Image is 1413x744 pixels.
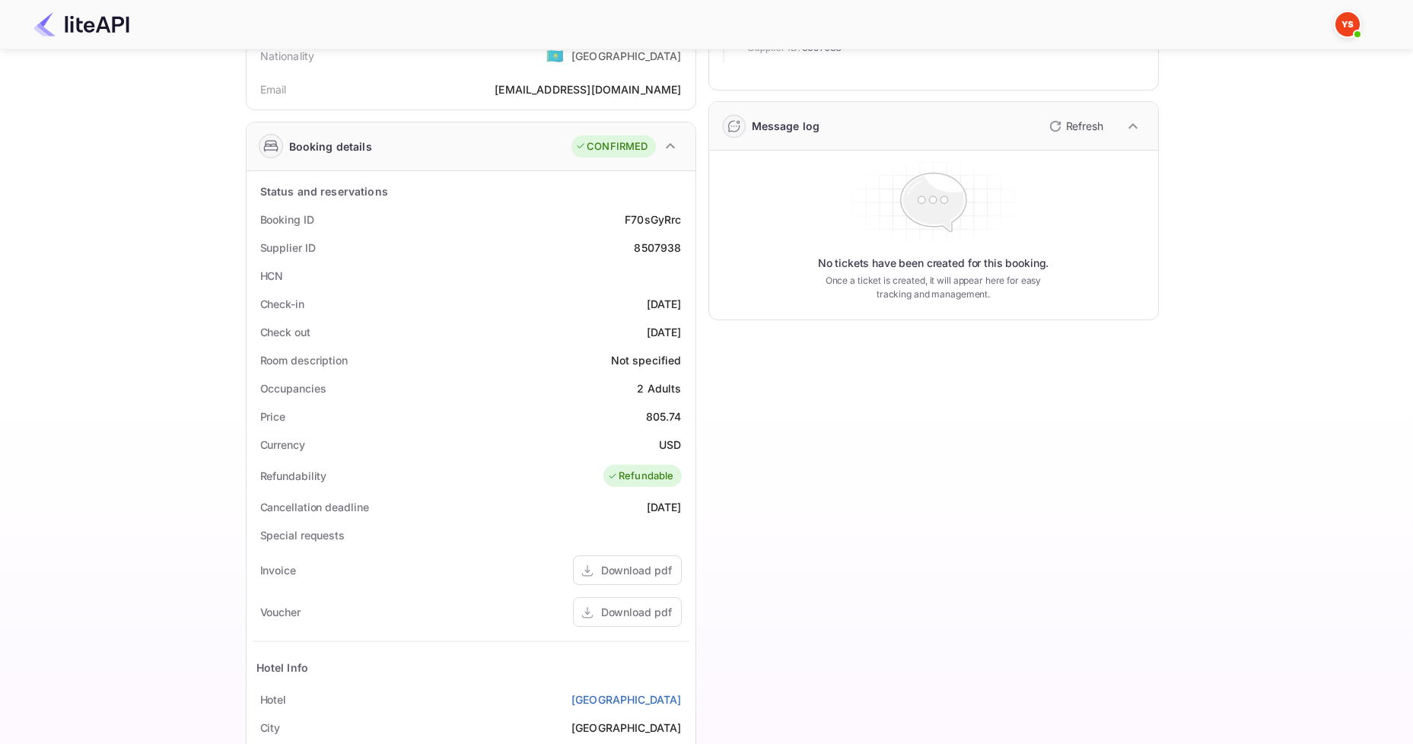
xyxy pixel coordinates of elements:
div: Download pdf [601,562,672,578]
div: Occupancies [260,380,326,396]
div: HCN [260,268,284,284]
div: F70sGyRrc [625,211,681,227]
div: [DATE] [647,324,682,340]
div: 8507938 [634,240,681,256]
div: Nationality [260,48,315,64]
div: Refundable [607,469,674,484]
div: 2 Adults [637,380,681,396]
div: USD [659,437,681,453]
div: Email [260,81,287,97]
div: Message log [752,118,820,134]
div: Supplier ID [260,240,316,256]
p: Once a ticket is created, it will appear here for easy tracking and management. [813,274,1054,301]
div: Price [260,409,286,424]
div: [GEOGRAPHIC_DATA] [571,48,682,64]
div: [GEOGRAPHIC_DATA] [571,720,682,736]
div: City [260,720,281,736]
div: Currency [260,437,305,453]
div: Download pdf [601,604,672,620]
div: Invoice [260,562,296,578]
div: Not specified [611,352,682,368]
div: Cancellation deadline [260,499,369,515]
div: Refundability [260,468,327,484]
div: Booking ID [260,211,314,227]
div: Hotel [260,692,287,707]
div: Check out [260,324,310,340]
div: [DATE] [647,296,682,312]
div: Status and reservations [260,183,388,199]
p: No tickets have been created for this booking. [818,256,1049,271]
div: CONFIRMED [575,139,648,154]
span: United States [546,42,564,69]
div: 805.74 [646,409,682,424]
p: Refresh [1066,118,1103,134]
div: [DATE] [647,499,682,515]
div: Voucher [260,604,301,620]
button: Refresh [1040,114,1109,138]
div: Room description [260,352,348,368]
div: Check-in [260,296,304,312]
div: Booking details [289,138,372,154]
img: Yandex Support [1335,12,1360,37]
img: LiteAPI Logo [33,12,129,37]
div: Hotel Info [256,660,309,676]
div: Special requests [260,527,345,543]
div: [EMAIL_ADDRESS][DOMAIN_NAME] [495,81,681,97]
a: [GEOGRAPHIC_DATA] [571,692,682,707]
